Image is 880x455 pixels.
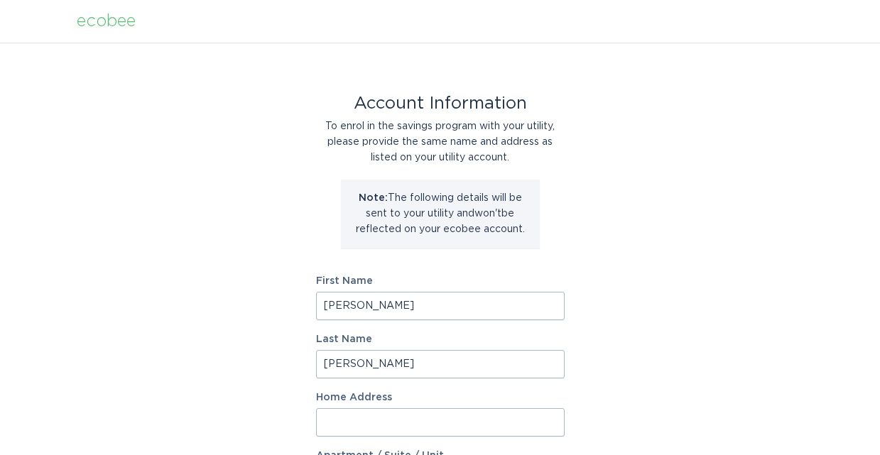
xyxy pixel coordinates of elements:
[359,193,388,203] strong: Note:
[316,276,565,286] label: First Name
[316,119,565,165] div: To enrol in the savings program with your utility, please provide the same name and address as li...
[316,393,565,402] label: Home Address
[352,190,529,237] p: The following details will be sent to your utility and won't be reflected on your ecobee account.
[316,96,565,111] div: Account Information
[316,334,565,344] label: Last Name
[77,13,136,29] div: ecobee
